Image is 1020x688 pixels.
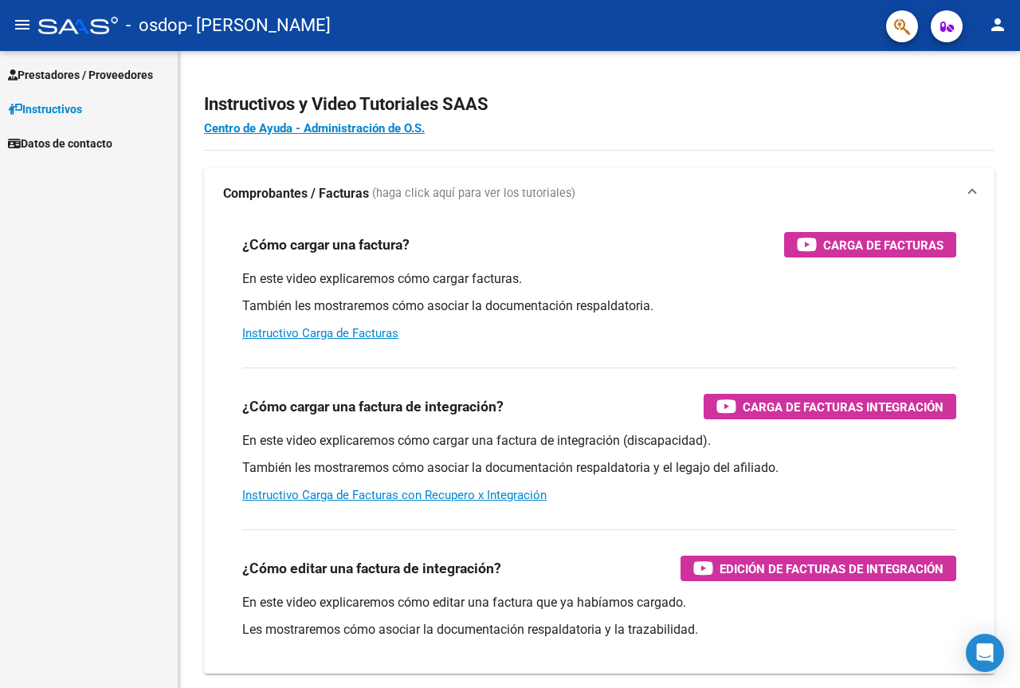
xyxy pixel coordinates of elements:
[242,557,501,580] h3: ¿Cómo editar una factura de integración?
[743,397,943,417] span: Carga de Facturas Integración
[372,185,575,202] span: (haga click aquí para ver los tutoriales)
[242,326,398,340] a: Instructivo Carga de Facturas
[681,556,956,581] button: Edición de Facturas de integración
[126,8,187,43] span: - osdop
[223,185,369,202] strong: Comprobantes / Facturas
[784,232,956,258] button: Carga de Facturas
[242,432,956,450] p: En este video explicaremos cómo cargar una factura de integración (discapacidad).
[242,621,956,639] p: Les mostraremos cómo asociar la documentación respaldatoria y la trazabilidad.
[242,297,956,315] p: También les mostraremos cómo asociar la documentación respaldatoria.
[988,15,1007,34] mat-icon: person
[242,459,956,477] p: También les mostraremos cómo asociar la documentación respaldatoria y el legajo del afiliado.
[823,235,943,255] span: Carga de Facturas
[704,394,956,419] button: Carga de Facturas Integración
[242,270,956,288] p: En este video explicaremos cómo cargar facturas.
[242,234,410,256] h3: ¿Cómo cargar una factura?
[204,219,994,674] div: Comprobantes / Facturas (haga click aquí para ver los tutoriales)
[204,121,425,136] a: Centro de Ayuda - Administración de O.S.
[242,488,547,502] a: Instructivo Carga de Facturas con Recupero x Integración
[204,89,994,120] h2: Instructivos y Video Tutoriales SAAS
[8,66,153,84] span: Prestadores / Proveedores
[8,135,112,152] span: Datos de contacto
[720,559,943,579] span: Edición de Facturas de integración
[13,15,32,34] mat-icon: menu
[966,634,1004,672] div: Open Intercom Messenger
[8,100,82,118] span: Instructivos
[242,395,504,418] h3: ¿Cómo cargar una factura de integración?
[242,594,956,611] p: En este video explicaremos cómo editar una factura que ya habíamos cargado.
[187,8,331,43] span: - [PERSON_NAME]
[204,168,994,219] mat-expansion-panel-header: Comprobantes / Facturas (haga click aquí para ver los tutoriales)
